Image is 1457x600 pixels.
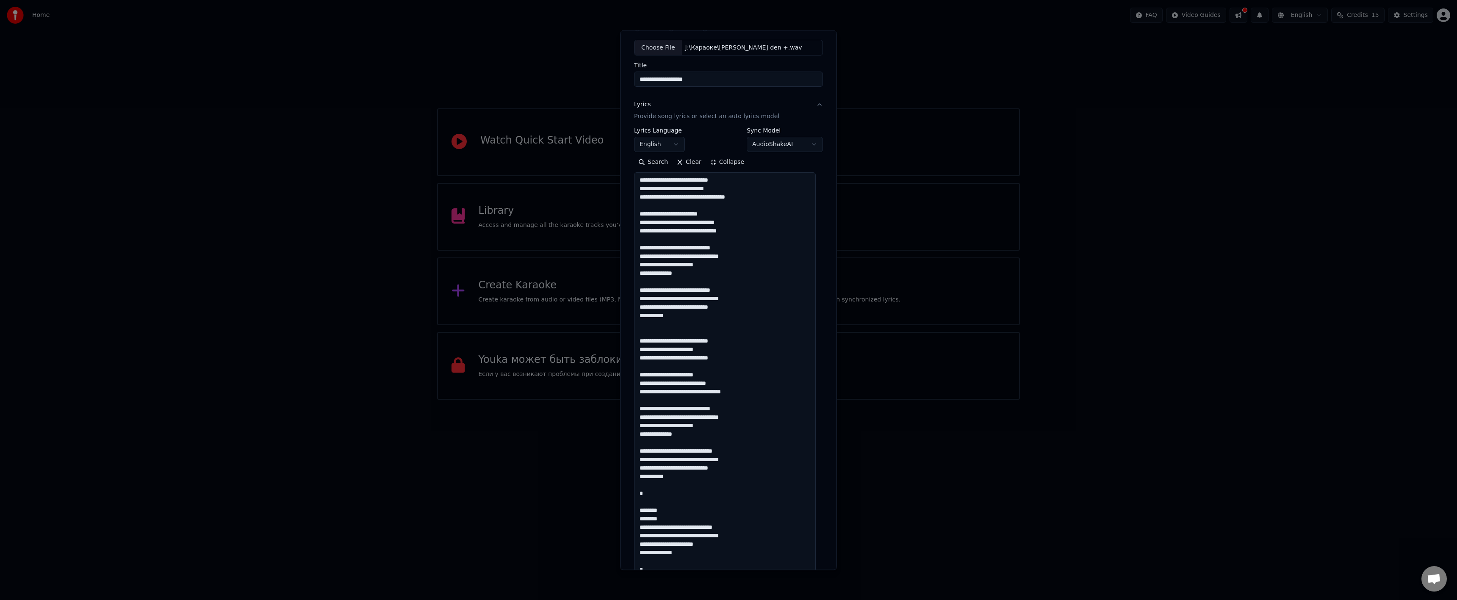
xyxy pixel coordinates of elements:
[712,25,723,31] label: URL
[634,113,779,121] p: Provide song lyrics or select an auto lyrics model
[634,63,823,69] label: Title
[682,44,806,52] div: J:\Караоке\[PERSON_NAME] den +.wav
[706,156,749,169] button: Collapse
[634,156,672,169] button: Search
[678,25,695,31] label: Video
[747,128,823,134] label: Sync Model
[644,25,661,31] label: Audio
[634,101,651,109] div: Lyrics
[634,94,823,128] button: LyricsProvide song lyrics or select an auto lyrics model
[672,156,706,169] button: Clear
[634,128,685,134] label: Lyrics Language
[634,40,682,55] div: Choose File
